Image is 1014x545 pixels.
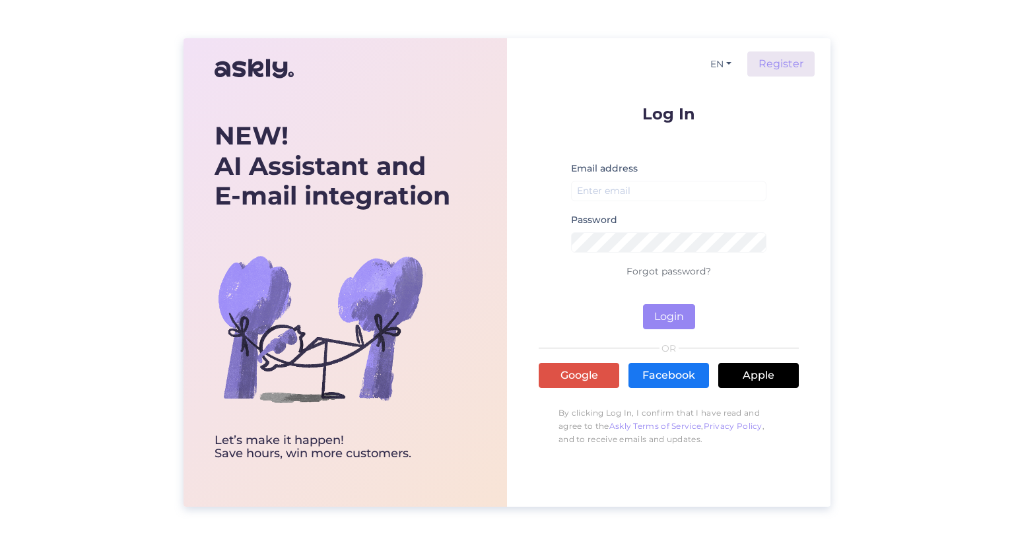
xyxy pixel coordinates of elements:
a: Forgot password? [626,265,711,277]
a: Google [539,363,619,388]
img: bg-askly [215,223,426,434]
a: Apple [718,363,799,388]
button: EN [705,55,737,74]
label: Password [571,213,617,227]
a: Facebook [628,363,709,388]
label: Email address [571,162,638,176]
p: By clicking Log In, I confirm that I have read and agree to the , , and to receive emails and upd... [539,400,799,453]
div: AI Assistant and E-mail integration [215,121,450,211]
div: Let’s make it happen! Save hours, win more customers. [215,434,450,461]
button: Login [643,304,695,329]
img: Askly [215,53,294,84]
b: NEW! [215,120,288,151]
a: Register [747,51,815,77]
a: Askly Terms of Service [609,421,702,431]
a: Privacy Policy [704,421,762,431]
input: Enter email [571,181,766,201]
p: Log In [539,106,799,122]
span: OR [659,344,679,353]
